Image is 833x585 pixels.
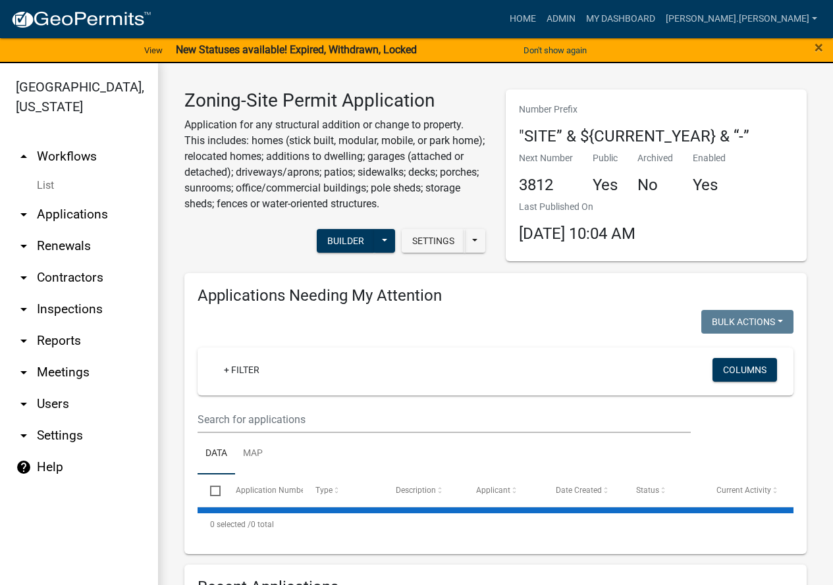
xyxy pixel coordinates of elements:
h4: Yes [593,176,618,195]
a: View [139,39,168,61]
span: × [815,38,823,57]
datatable-header-cell: Current Activity [703,474,784,506]
i: arrow_drop_down [16,333,32,349]
i: arrow_drop_up [16,149,32,165]
datatable-header-cell: Date Created [543,474,624,506]
a: Data [198,433,235,475]
strong: New Statuses available! Expired, Withdrawn, Locked [176,43,417,56]
h4: Yes [693,176,726,195]
a: My Dashboard [581,7,660,32]
datatable-header-cell: Application Number [223,474,303,506]
button: Bulk Actions [701,310,793,334]
i: arrow_drop_down [16,301,32,317]
span: Description [396,486,436,495]
h4: "SITE” & ${CURRENT_YEAR} & “-” [519,127,749,146]
span: Current Activity [716,486,771,495]
a: Map [235,433,271,475]
h4: No [637,176,673,195]
i: arrow_drop_down [16,207,32,222]
i: arrow_drop_down [16,428,32,444]
button: Columns [712,358,777,382]
input: Search for applications [198,406,691,433]
span: Application Number [236,486,308,495]
i: arrow_drop_down [16,365,32,380]
h3: Zoning-Site Permit Application [184,89,486,112]
button: Settings [402,229,465,253]
h4: Applications Needing My Attention [198,286,793,305]
span: Status [636,486,659,495]
datatable-header-cell: Select [198,474,223,506]
a: Home [504,7,541,32]
i: arrow_drop_down [16,270,32,286]
span: [DATE] 10:04 AM [519,224,635,243]
datatable-header-cell: Description [383,474,464,506]
datatable-header-cell: Type [303,474,383,506]
p: Archived [637,151,673,165]
a: Admin [541,7,581,32]
p: Number Prefix [519,103,749,116]
span: 0 selected / [210,520,251,529]
i: arrow_drop_down [16,238,32,254]
p: Application for any structural addition or change to property. This includes: homes (stick built,... [184,117,486,212]
a: + Filter [213,358,270,382]
button: Don't show again [518,39,592,61]
p: Enabled [693,151,726,165]
button: Builder [317,229,375,253]
i: arrow_drop_down [16,396,32,412]
p: Next Number [519,151,573,165]
span: Applicant [476,486,510,495]
span: Type [315,486,333,495]
p: Last Published On [519,200,635,214]
div: 0 total [198,508,793,541]
datatable-header-cell: Applicant [463,474,543,506]
p: Public [593,151,618,165]
i: help [16,459,32,475]
datatable-header-cell: Status [624,474,704,506]
button: Close [815,39,823,55]
h4: 3812 [519,176,573,195]
span: Date Created [556,486,602,495]
a: [PERSON_NAME].[PERSON_NAME] [660,7,822,32]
